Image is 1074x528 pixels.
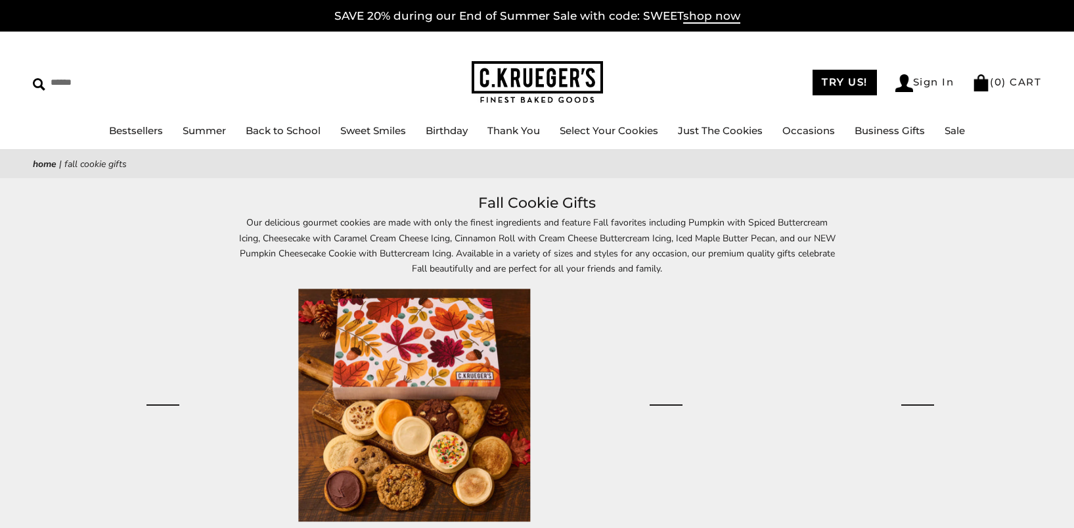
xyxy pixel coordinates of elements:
a: Fall Plaid Duo Sampler – Iced Cookies [550,289,782,521]
span: shop now [683,9,740,24]
a: Birthday [426,124,468,137]
nav: breadcrumbs [33,156,1041,172]
img: Bag [972,74,990,91]
a: Cozy Autumn Grand Gift Stack – Cookies and Snacks [802,289,1034,521]
span: | [59,158,62,170]
img: C.KRUEGER'S [472,61,603,104]
input: Search [33,72,189,93]
a: Fall Celebration Cookie Gift Boxes - Select Your Cookies [47,289,279,521]
a: Bestsellers [109,124,163,137]
a: SAVE 20% during our End of Summer Sale with code: SWEETshop now [334,9,740,24]
a: Business Gifts [855,124,925,137]
span: Fall Cookie Gifts [64,158,127,170]
img: Search [33,78,45,91]
a: Summer [183,124,226,137]
a: Thank You [487,124,540,137]
a: Back to School [246,124,321,137]
span: Our delicious gourmet cookies are made with only the finest ingredients and feature Fall favorite... [239,216,836,274]
img: Cozy Autumn Cookie Gift Boxes – Assorted Cookies [298,289,530,521]
a: (0) CART [972,76,1041,88]
a: Sweet Smiles [340,124,406,137]
a: Sign In [895,74,954,92]
a: Occasions [782,124,835,137]
a: Sale [945,124,965,137]
h1: Fall Cookie Gifts [53,191,1021,215]
span: 0 [995,76,1002,88]
a: Select Your Cookies [560,124,658,137]
a: Just The Cookies [678,124,763,137]
img: Account [895,74,913,92]
a: Home [33,158,56,170]
a: TRY US! [813,70,877,95]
